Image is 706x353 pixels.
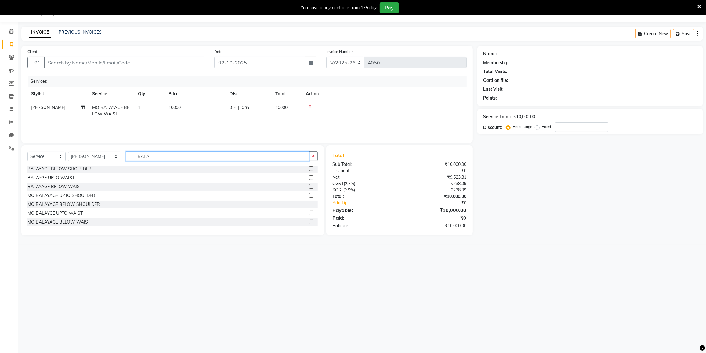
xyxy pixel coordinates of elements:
[27,201,100,208] div: MO BALAYAGE BELOW SHOULDER
[483,60,510,66] div: Membership:
[328,187,400,193] div: ( )
[400,187,471,193] div: ₹238.09
[542,124,551,129] label: Fixed
[27,49,37,54] label: Client
[328,193,400,200] div: Total:
[31,105,65,110] span: [PERSON_NAME]
[514,114,535,120] div: ₹10,000.00
[483,114,511,120] div: Service Total:
[301,5,378,11] div: You have a payment due from 175 days
[400,193,471,200] div: ₹10,000.00
[230,104,236,111] span: 0 F
[400,214,471,221] div: ₹0
[226,87,272,101] th: Disc
[400,223,471,229] div: ₹10,000.00
[27,192,95,199] div: MO BALAYAGE UPTO SHOULDER
[326,49,353,54] label: Invoice Number
[400,206,471,214] div: ₹10,000.00
[27,219,90,225] div: MO BALAYAGE BELOW WAIST
[332,152,346,158] span: Total
[483,68,508,75] div: Total Visits:
[411,200,471,206] div: ₹0
[328,214,400,221] div: Paid:
[92,105,129,117] span: MO BALAYAGE BELOW WAIST
[89,87,134,101] th: Service
[126,151,309,161] input: Search or Scan
[380,2,399,13] button: Pay
[400,161,471,168] div: ₹10,000.00
[29,27,51,38] a: INVOICE
[400,168,471,174] div: ₹0
[332,181,344,186] span: CGST
[483,51,497,57] div: Name:
[483,86,504,93] div: Last Visit:
[400,180,471,187] div: ₹238.09
[513,124,533,129] label: Percentage
[28,76,471,87] div: Services
[138,105,140,110] span: 1
[168,105,181,110] span: 10000
[328,180,400,187] div: ( )
[332,187,343,193] span: SGST
[44,57,205,68] input: Search by Name/Mobile/Email/Code
[328,161,400,168] div: Sub Total:
[302,87,467,101] th: Action
[134,87,165,101] th: Qty
[328,174,400,180] div: Net:
[275,105,288,110] span: 10000
[272,87,302,101] th: Total
[328,168,400,174] div: Discount:
[27,166,92,172] div: BALAYAGE BELOW SHOULDER
[328,200,411,206] a: Add Tip
[328,206,400,214] div: Payable:
[27,184,82,190] div: BALAYAGE BELOW WAIST
[214,49,223,54] label: Date
[483,124,502,131] div: Discount:
[27,210,83,217] div: MO BALAYGE UPTO WAIST
[345,187,354,192] span: 2.5%
[345,181,354,186] span: 2.5%
[635,29,671,38] button: Create New
[27,57,45,68] button: +91
[27,87,89,101] th: Stylist
[242,104,249,111] span: 0 %
[483,95,497,101] div: Points:
[165,87,226,101] th: Price
[400,174,471,180] div: ₹9,523.81
[27,175,74,181] div: BALAYGE UPTO WAIST
[673,29,694,38] button: Save
[328,223,400,229] div: Balance :
[59,29,102,35] a: PREVIOUS INVOICES
[238,104,239,111] span: |
[483,77,509,84] div: Card on file:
